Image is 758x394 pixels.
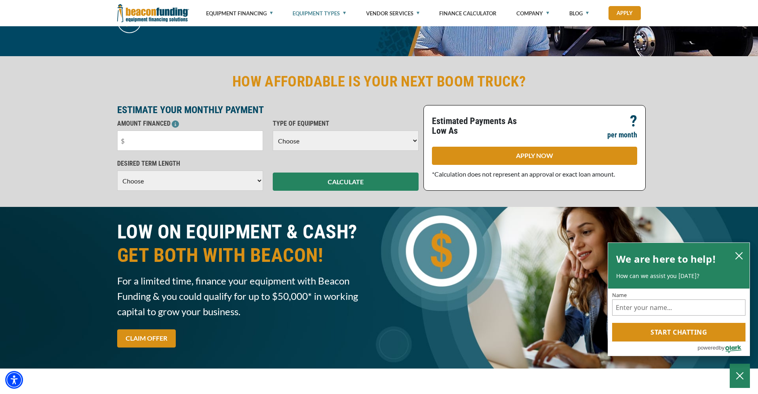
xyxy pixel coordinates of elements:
input: Name [612,299,745,316]
h2: We are here to help! [616,251,716,267]
input: $ [117,131,263,151]
div: Accessibility Menu [5,371,23,389]
p: TYPE OF EQUIPMENT [273,119,419,129]
p: Estimated Payments As Low As [432,116,530,136]
p: How can we assist you [DATE]? [616,272,741,280]
button: close chatbox [733,250,745,261]
span: by [719,343,724,353]
button: CALCULATE [273,173,419,191]
a: Powered by Olark [697,342,750,356]
p: AMOUNT FINANCED [117,119,263,129]
label: Name [612,293,745,298]
button: Start chatting [612,323,745,341]
h2: HOW AFFORDABLE IS YOUR NEXT BOOM TRUCK? [117,72,641,91]
span: powered [697,343,718,353]
a: CLAIM OFFER [117,329,176,348]
span: For a limited time, finance your equipment with Beacon Funding & you could qualify for up to $50,... [117,273,374,319]
a: APPLY NOW [432,147,637,165]
p: per month [607,130,637,140]
h1: LOW ON EQUIPMENT & CASH? [117,220,374,267]
span: GET BOTH WITH BEACON! [117,244,374,267]
p: ? [630,116,637,126]
span: *Calculation does not represent an approval or exact loan amount. [432,170,615,178]
button: Close Chatbox [730,364,750,388]
div: olark chatbox [608,242,750,356]
a: Apply [609,6,641,20]
p: ESTIMATE YOUR MONTHLY PAYMENT [117,105,419,115]
p: DESIRED TERM LENGTH [117,159,263,169]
